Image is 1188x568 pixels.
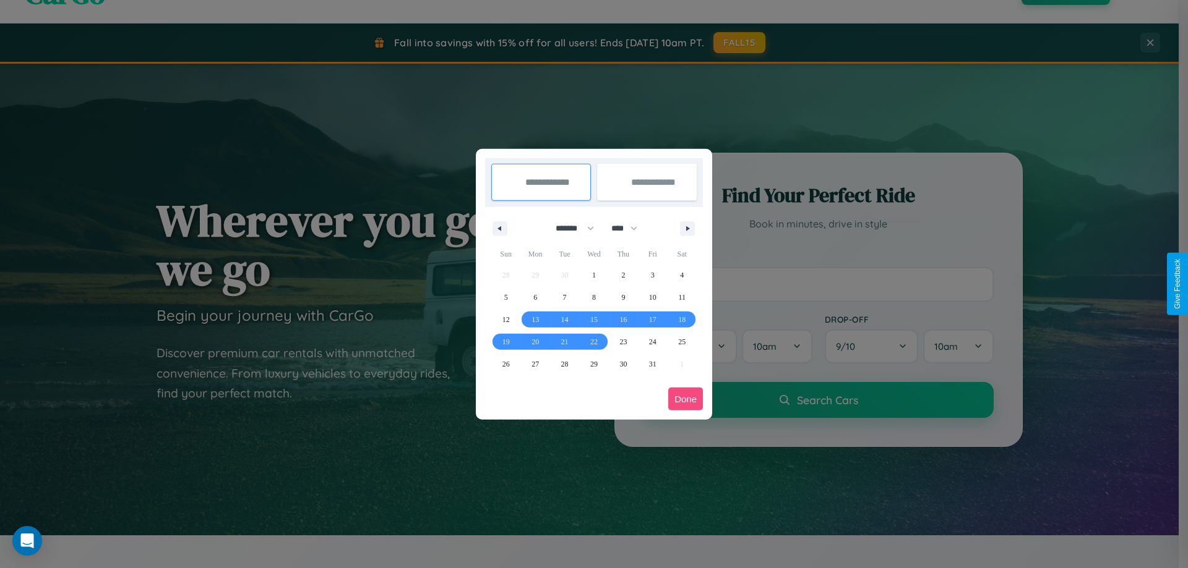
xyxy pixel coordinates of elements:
span: 19 [502,331,510,353]
span: 31 [649,353,656,375]
button: 5 [491,286,520,308]
span: Sun [491,244,520,264]
button: 3 [638,264,667,286]
button: 19 [491,331,520,353]
span: 2 [621,264,625,286]
button: 12 [491,308,520,331]
span: 21 [561,331,569,353]
span: 11 [678,286,686,308]
button: 13 [520,308,549,331]
button: 26 [491,353,520,375]
span: 24 [649,331,656,353]
span: 28 [561,353,569,375]
span: Tue [550,244,579,264]
button: 11 [668,286,697,308]
span: 16 [619,308,627,331]
span: 3 [651,264,655,286]
span: 10 [649,286,656,308]
button: 20 [520,331,549,353]
div: Give Feedback [1173,259,1182,309]
button: 25 [668,331,697,353]
span: 14 [561,308,569,331]
span: 26 [502,353,510,375]
button: 7 [550,286,579,308]
div: Open Intercom Messenger [12,526,42,556]
span: 5 [504,286,508,308]
button: 31 [638,353,667,375]
span: 17 [649,308,656,331]
button: 28 [550,353,579,375]
span: 1 [592,264,596,286]
button: 17 [638,308,667,331]
span: 9 [621,286,625,308]
span: 30 [619,353,627,375]
button: 8 [579,286,608,308]
span: 18 [678,308,686,331]
span: 7 [563,286,567,308]
button: 14 [550,308,579,331]
span: Fri [638,244,667,264]
button: 27 [520,353,549,375]
span: 8 [592,286,596,308]
button: 18 [668,308,697,331]
span: 4 [680,264,684,286]
button: 6 [520,286,549,308]
span: 27 [532,353,539,375]
span: 23 [619,331,627,353]
span: Wed [579,244,608,264]
span: Mon [520,244,549,264]
button: 9 [609,286,638,308]
button: 23 [609,331,638,353]
span: Sat [668,244,697,264]
span: 15 [590,308,598,331]
span: 22 [590,331,598,353]
span: 13 [532,308,539,331]
span: Thu [609,244,638,264]
span: 6 [533,286,537,308]
button: 29 [579,353,608,375]
button: 15 [579,308,608,331]
button: 30 [609,353,638,375]
button: 10 [638,286,667,308]
span: 12 [502,308,510,331]
span: 25 [678,331,686,353]
span: 20 [532,331,539,353]
button: 2 [609,264,638,286]
button: 16 [609,308,638,331]
button: 24 [638,331,667,353]
button: 22 [579,331,608,353]
button: 4 [668,264,697,286]
button: 21 [550,331,579,353]
button: Done [668,388,703,410]
button: 1 [579,264,608,286]
span: 29 [590,353,598,375]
